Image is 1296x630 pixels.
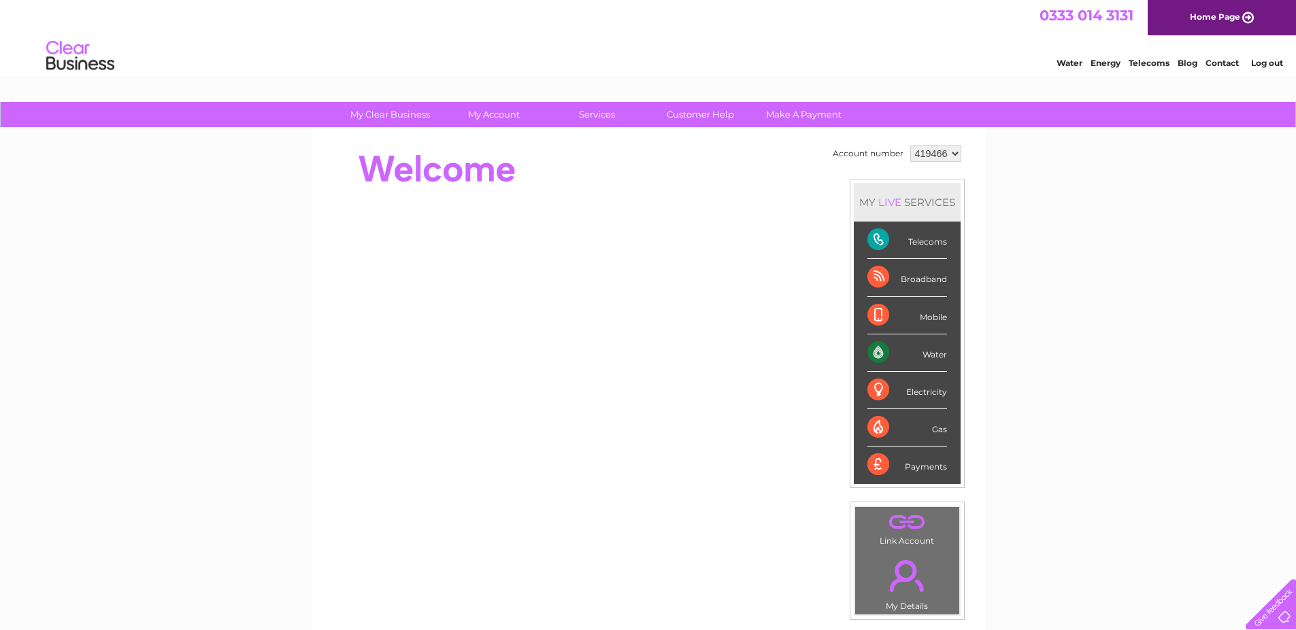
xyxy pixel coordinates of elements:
div: Water [867,334,947,372]
div: Payments [867,447,947,483]
img: logo.png [46,35,115,77]
div: Clear Business is a trading name of Verastar Limited (registered in [GEOGRAPHIC_DATA] No. 3667643... [327,7,970,66]
div: Broadband [867,259,947,296]
a: Log out [1251,58,1283,68]
a: Services [541,102,653,127]
a: 0333 014 3131 [1040,7,1133,24]
a: My Account [437,102,550,127]
div: MY SERVICES [854,183,961,222]
div: LIVE [876,196,904,209]
a: Water [1057,58,1082,68]
div: Electricity [867,372,947,409]
a: Contact [1206,58,1239,68]
td: My Details [854,548,960,615]
a: . [859,510,956,534]
a: Customer Help [644,102,757,127]
div: Gas [867,409,947,447]
div: Telecoms [867,222,947,259]
td: Account number [829,142,907,165]
a: Telecoms [1129,58,1169,68]
a: Blog [1178,58,1197,68]
div: Mobile [867,297,947,334]
a: Energy [1091,58,1120,68]
td: Link Account [854,506,960,549]
a: . [859,552,956,599]
a: My Clear Business [334,102,446,127]
a: Make A Payment [748,102,860,127]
